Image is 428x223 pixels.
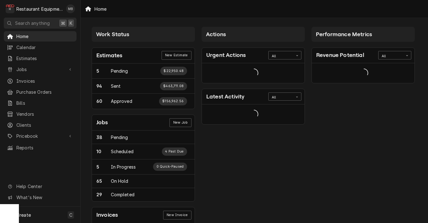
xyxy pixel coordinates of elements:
[268,51,301,59] div: Card Data Filter Control
[16,6,63,12] div: Restaurant Equipment Diagnostics
[4,131,77,141] a: Go to Pricebook
[162,51,191,60] a: New Estimate
[163,211,191,220] a: New Invoice
[359,66,368,80] span: Loading...
[160,67,187,75] div: Work Status Supplemental Data
[311,47,415,83] div: Card: Revenue Potential
[4,192,77,203] a: Go to What's New
[6,4,14,13] div: Restaurant Equipment Diagnostics's Avatar
[111,134,128,141] div: Work Status Title
[96,51,122,60] div: Card Title
[92,64,195,79] a: Work Status
[316,31,372,37] span: Performance Metrics
[96,98,111,104] div: Work Status Count
[111,83,121,89] div: Work Status Title
[159,97,187,105] div: Work Status Supplemental Data
[69,212,72,218] span: C
[206,51,246,59] div: Card Title
[92,131,195,144] a: Work Status
[4,42,77,53] a: Calendar
[96,83,111,89] div: Work Status Count
[92,175,195,188] a: Work Status
[169,118,191,127] div: Card Link Button
[4,76,77,86] a: Invoices
[6,4,14,13] div: R
[206,31,226,37] span: Actions
[4,31,77,42] a: Home
[92,48,195,64] div: Card Header
[202,48,305,63] div: Card Header
[4,109,77,119] a: Vendors
[70,20,72,26] span: K
[92,64,195,109] div: Card Data
[202,42,305,125] div: Card Column Content
[162,148,187,156] div: Work Status Supplemental Data
[96,191,111,198] div: Work Status Count
[16,144,73,151] span: Reports
[96,211,118,219] div: Card Title
[162,51,191,60] div: Card Link Button
[202,47,305,83] div: Card: Urgent Actions
[311,27,415,42] div: Card Column Header
[202,89,305,125] div: Card: Latest Activity
[272,54,290,59] div: All
[169,118,191,127] a: New Job
[16,122,73,128] span: Clients
[202,89,305,104] div: Card Header
[206,92,244,101] div: Card Title
[96,31,129,37] span: Work Status
[312,63,414,83] div: Card Data
[16,44,73,51] span: Calendar
[111,148,134,155] div: Work Status Title
[4,181,77,192] a: Go to Help Center
[92,188,195,201] a: Work Status
[4,98,77,108] a: Bills
[160,82,187,90] div: Work Status Supplemental Data
[249,108,258,121] span: Loading...
[202,104,305,124] div: Card Data
[92,144,195,159] a: Work Status
[16,212,31,218] span: Create
[96,164,111,170] div: Work Status Count
[312,48,414,63] div: Card Header
[4,142,77,153] a: Reports
[4,53,77,64] a: Estimates
[153,163,187,171] div: Work Status Supplemental Data
[96,148,111,155] div: Work Status Count
[16,133,64,139] span: Pricebook
[16,66,64,73] span: Jobs
[111,98,132,104] div: Work Status Title
[92,159,195,175] a: Work Status
[96,178,111,184] div: Work Status Count
[16,100,73,106] span: Bills
[4,64,77,75] a: Go to Jobs
[96,134,111,141] div: Work Status Count
[92,115,195,131] div: Card Header
[16,55,73,62] span: Estimates
[4,18,77,29] button: Search anything⌘K
[96,118,108,127] div: Card Title
[92,79,195,94] a: Work Status
[61,20,65,26] span: ⌘
[92,94,195,109] div: Work Status
[111,164,136,170] div: Work Status Title
[66,4,75,13] div: Matthew Brunty's Avatar
[16,111,73,117] span: Vendors
[16,194,73,201] span: What's New
[378,51,411,59] div: Card Data Filter Control
[66,4,75,13] div: MB
[316,51,364,59] div: Card Title
[249,66,258,80] span: Loading...
[268,92,301,101] div: Card Data Filter Control
[92,27,195,42] div: Card Column Header
[16,78,73,84] span: Invoices
[202,63,305,83] div: Card Data
[16,183,73,190] span: Help Center
[111,178,128,184] div: Work Status Title
[4,120,77,130] a: Clients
